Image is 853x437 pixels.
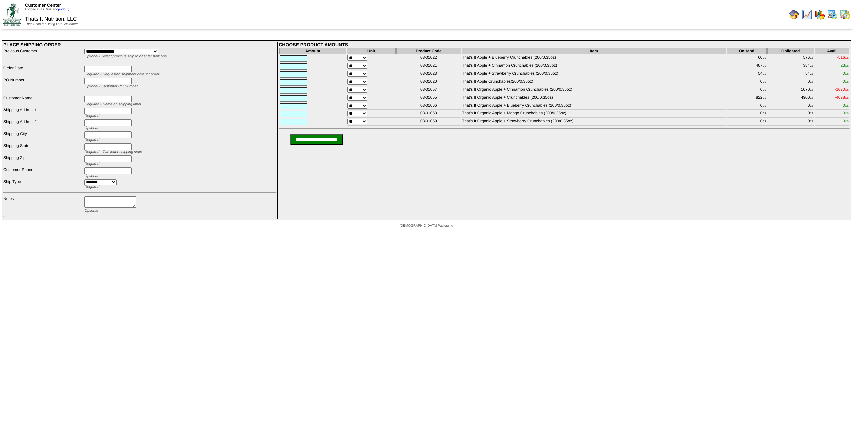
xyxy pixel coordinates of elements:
[279,48,346,54] th: Amount
[767,79,814,86] td: 0
[396,71,461,78] td: 03-01023
[814,9,825,20] img: graph.gif
[762,96,766,99] span: CS
[396,110,461,118] td: 03-01068
[3,3,21,25] img: ZoRoCo_Logo(Green%26Foil)%20jpg.webp
[396,79,461,86] td: 03-01020
[396,103,461,110] td: 03-01066
[84,72,159,76] span: Required - Requested shipment date for order
[396,48,461,54] th: Product Code
[3,196,83,213] td: Notes
[3,65,83,77] td: Order Date
[810,72,813,75] span: CS
[462,118,726,126] td: That’s It Organic Apple + Strawberry Crunchables (200/0.35oz)
[25,3,61,8] span: Customer Center
[3,48,83,59] td: Previous Customer
[810,96,813,99] span: CS
[837,55,849,60] span: -516
[762,64,766,67] span: CS
[462,110,726,118] td: That’s It Organic Apple + Mango Crunchables (200/0.35oz)
[84,209,98,213] span: Optional
[462,103,726,110] td: That’s It Organic Apple + Blueberry Crunchables (200/0.35oz)
[84,84,138,88] span: Optional - Customer PO Number
[845,56,849,59] span: CS
[3,131,83,142] td: Shipping City
[3,143,83,154] td: Shipping State
[400,224,453,228] span: [DEMOGRAPHIC_DATA] Packaging
[843,79,849,84] span: 0
[762,56,766,59] span: CS
[843,111,849,115] span: 0
[727,63,767,70] td: 407
[396,63,461,70] td: 03-01021
[3,77,83,89] td: PO Number
[762,80,766,83] span: CS
[835,87,849,92] span: -1070
[462,55,726,62] td: That's It Apple + Blueberry Crunchables (200/0.35oz)
[810,112,813,115] span: CS
[767,103,814,110] td: 0
[3,95,83,107] td: Customer Name
[845,104,849,107] span: CS
[25,22,78,26] span: Thank You for Being Our Customer!
[843,119,849,123] span: 0
[767,118,814,126] td: 0
[727,103,767,110] td: 0
[845,80,849,83] span: CS
[3,107,83,118] td: Shipping Address1
[810,88,813,91] span: CS
[84,174,98,178] span: Optional
[727,118,767,126] td: 0
[727,71,767,78] td: 54
[3,119,83,130] td: Shipping Address2
[727,55,767,62] td: 60
[810,104,813,107] span: CS
[279,42,850,47] div: CHOOSE PRODUCT AMOUNTS
[3,179,83,189] td: Ship Type
[25,8,69,11] span: Logged in as Jsalcedo
[762,88,766,91] span: CS
[843,103,849,108] span: 0
[84,185,99,189] span: Required
[84,138,99,142] span: Required
[845,64,849,67] span: CS
[3,155,83,166] td: Shipping Zip
[25,16,77,22] span: Thats It Nutrition, LLC
[810,120,813,123] span: CS
[845,112,849,115] span: CS
[810,64,813,67] span: CS
[462,79,726,86] td: That's It Apple Crunchables(200/0.35oz)
[762,72,766,75] span: CS
[462,63,726,70] td: That's It Apple + Cinnamon Crunchables (200/0.35oz)
[845,72,849,75] span: CS
[84,150,142,154] span: Required - Two letter shipping state
[845,96,849,99] span: CS
[762,112,766,115] span: CS
[843,71,849,76] span: 0
[727,87,767,94] td: 0
[827,9,838,20] img: calendarprod.gif
[396,55,461,62] td: 03-01022
[767,87,814,94] td: 1070
[815,48,849,54] th: Avail
[84,102,141,106] span: Required - Name on shipping label
[84,114,99,118] span: Required
[767,55,814,62] td: 576
[3,42,276,47] div: PLACE SHIPPING ORDER
[767,71,814,78] td: 54
[396,95,461,102] td: 03-01055
[727,95,767,102] td: 822
[845,120,849,123] span: CS
[810,56,813,59] span: CS
[841,63,849,68] span: 23
[462,71,726,78] td: That's It Apple + Strawberry Crunchables (200/0.35oz)
[3,167,83,178] td: Customer Phone
[58,8,69,11] a: (logout)
[462,48,726,54] th: Item
[810,80,813,83] span: CS
[762,120,766,123] span: CS
[84,162,99,166] span: Required
[835,95,849,100] span: -4078
[727,48,767,54] th: OnHand
[789,9,800,20] img: home.gif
